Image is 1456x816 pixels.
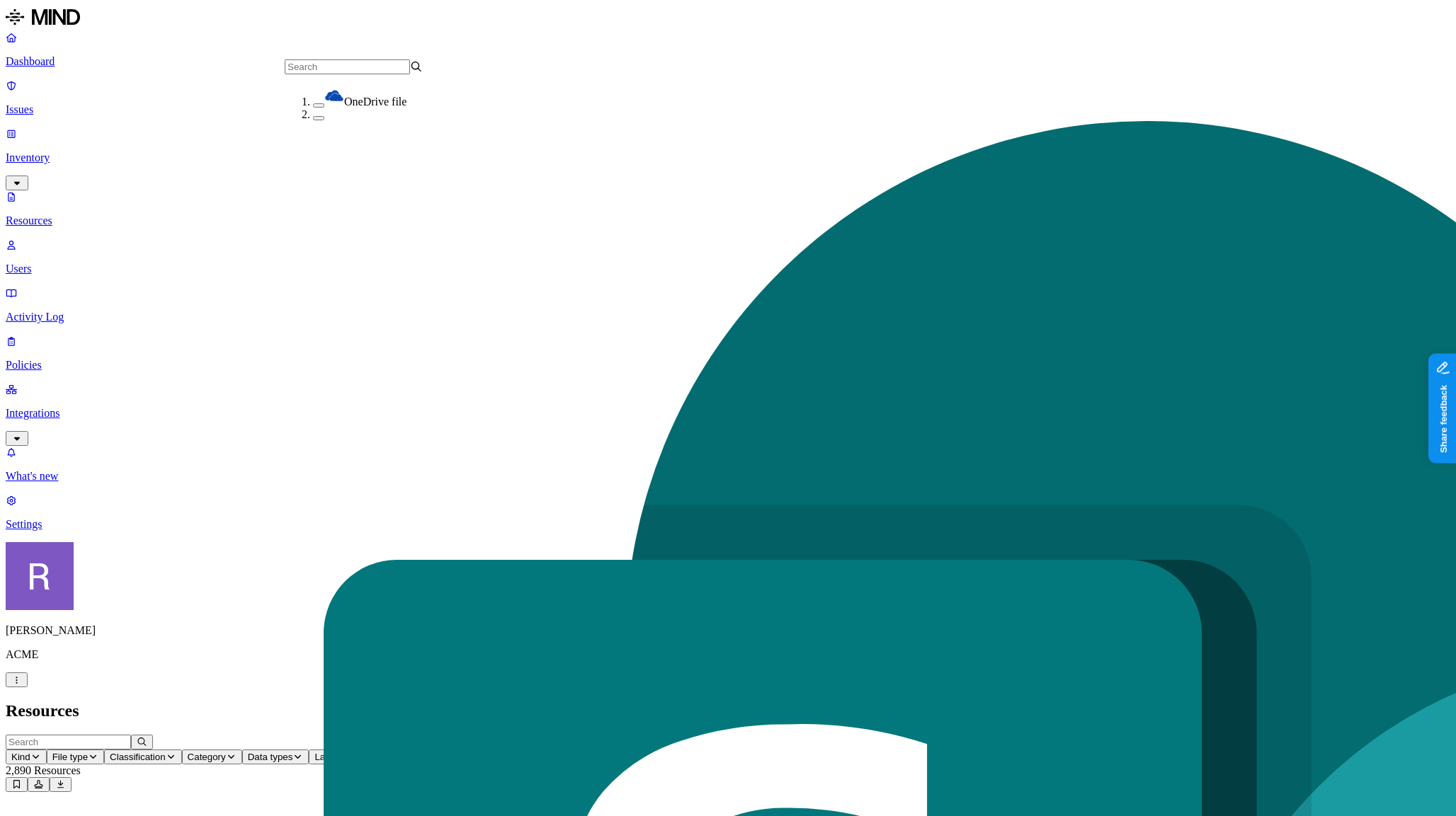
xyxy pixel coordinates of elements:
[6,701,1450,720] h2: Resources
[6,407,1450,420] p: Integrations
[6,214,1450,227] p: Resources
[285,59,410,74] input: Search
[6,542,74,610] img: Rich Thompson
[11,752,30,762] span: Kind
[6,151,1450,164] p: Inventory
[6,31,1450,68] a: Dashboard
[6,383,1450,444] a: Integrations
[6,764,81,776] span: 2,890 Resources
[344,96,406,108] span: OneDrive file
[6,494,1450,531] a: Settings
[6,79,1450,116] a: Issues
[6,648,1450,661] p: ACME
[6,55,1450,68] p: Dashboard
[248,752,293,762] span: Data types
[6,103,1450,116] p: Issues
[6,127,1450,188] a: Inventory
[6,470,1450,483] p: What's new
[188,752,226,762] span: Category
[6,359,1450,372] p: Policies
[6,6,80,28] img: MIND
[6,311,1450,323] p: Activity Log
[324,86,344,105] img: onedrive.svg
[110,752,166,762] span: Classification
[6,239,1450,275] a: Users
[6,190,1450,227] a: Resources
[6,518,1450,531] p: Settings
[6,6,1450,31] a: MIND
[6,735,131,749] input: Search
[6,446,1450,483] a: What's new
[6,335,1450,372] a: Policies
[6,287,1450,323] a: Activity Log
[52,752,88,762] span: File type
[6,263,1450,275] p: Users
